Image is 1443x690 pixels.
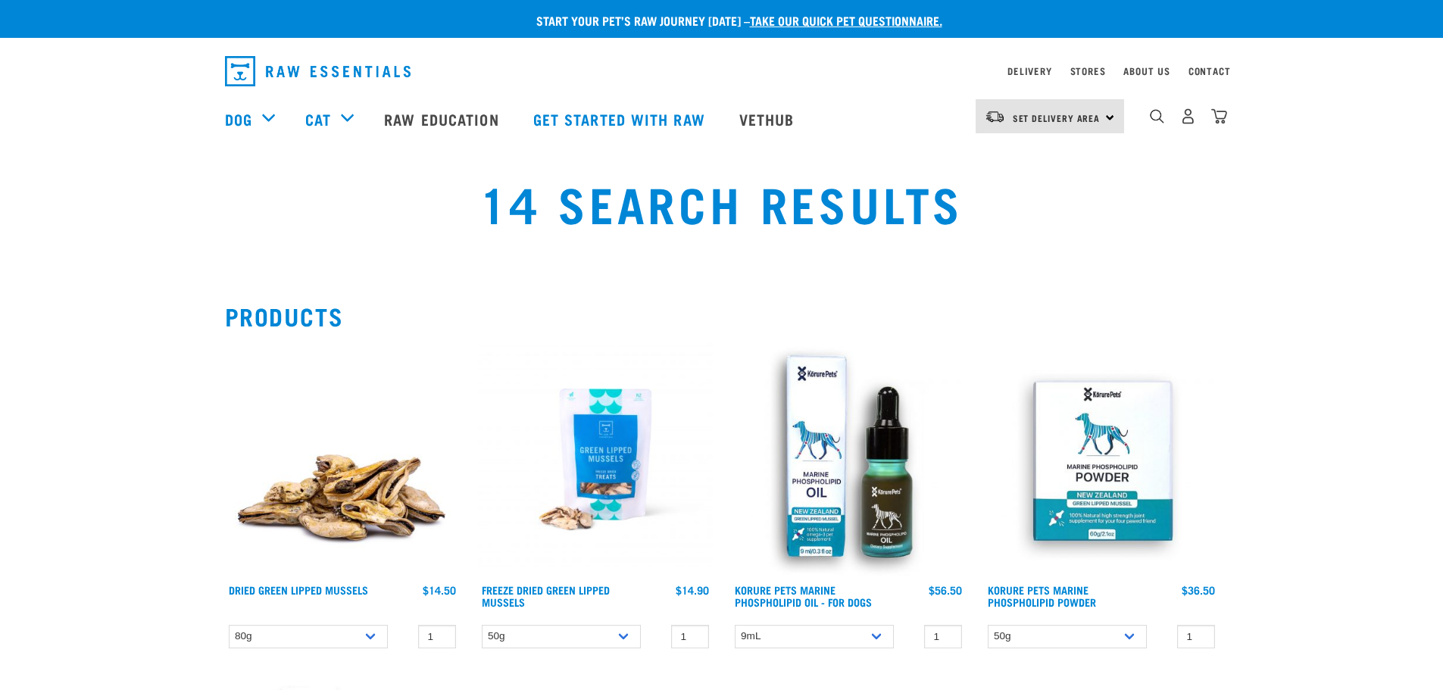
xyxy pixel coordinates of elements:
img: home-icon@2x.png [1211,108,1227,124]
a: Freeze Dried Green Lipped Mussels [482,587,610,604]
a: take our quick pet questionnaire. [750,17,942,23]
nav: dropdown navigation [213,50,1231,92]
div: $36.50 [1182,584,1215,596]
span: Set Delivery Area [1013,115,1101,120]
img: van-moving.png [985,110,1005,123]
div: $14.50 [423,584,456,596]
h2: Products [225,302,1219,329]
input: 1 [1177,625,1215,648]
input: 1 [418,625,456,648]
input: 1 [671,625,709,648]
div: $14.90 [676,584,709,596]
a: Get started with Raw [518,89,724,149]
img: user.png [1180,108,1196,124]
img: OI Lfront 1024x1024 [731,342,966,576]
input: 1 [924,625,962,648]
h1: 14 Search Results [267,175,1175,229]
img: Raw Essentials Logo [225,56,411,86]
a: Dog [225,108,252,130]
a: Contact [1188,68,1231,73]
div: $56.50 [929,584,962,596]
a: Korure Pets Marine Phospholipid Powder [988,587,1096,604]
a: About Us [1123,68,1170,73]
a: Dried Green Lipped Mussels [229,587,368,592]
img: 1306 Freeze Dried Mussels 01 [225,342,460,576]
img: home-icon-1@2x.png [1150,109,1164,123]
a: Delivery [1007,68,1051,73]
a: Cat [305,108,331,130]
a: Vethub [724,89,814,149]
a: Korure Pets Marine Phospholipid Oil - for Dogs [735,587,872,604]
img: RE Product Shoot 2023 Nov8551 [478,342,713,576]
a: Stores [1070,68,1106,73]
img: POWDER01 65ae0065 919d 4332 9357 5d1113de9ef1 1024x1024 [984,342,1219,576]
a: Raw Education [369,89,517,149]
